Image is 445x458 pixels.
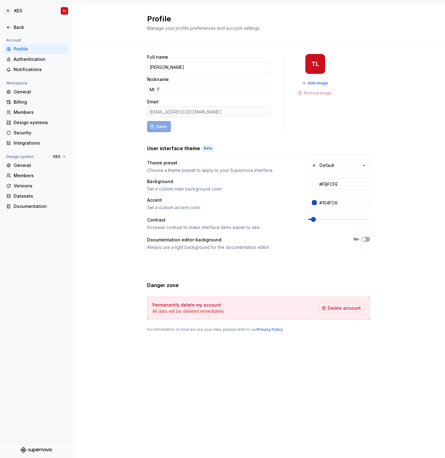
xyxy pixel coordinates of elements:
a: Members [4,171,68,181]
div: Design system [4,153,36,160]
a: Members [4,107,68,117]
label: Nickname [147,76,169,83]
a: Notifications [4,65,68,74]
label: Email [147,99,159,105]
div: Integrations [14,140,66,146]
h4: Permanently delete my account [152,302,221,308]
div: Set a custom accent color. [147,204,297,211]
a: Design systems [4,118,68,128]
a: Authentication [4,54,68,64]
div: Account [4,37,24,44]
a: Billing [4,97,68,107]
div: Accent [147,197,297,203]
label: No [354,237,359,242]
button: Add image [300,79,331,88]
a: Privacy Policy [257,327,283,332]
label: Full name [147,54,168,60]
div: KES [14,8,22,14]
div: For information on how we use your data, please refer to our . [147,327,370,332]
p: All data will be deleted immediately. [152,308,225,314]
a: Back [4,22,68,32]
div: K [4,7,12,15]
div: Default [320,162,334,168]
button: Default [308,160,370,171]
div: Datasets [14,193,66,199]
h2: Profile [147,14,363,24]
div: General [14,89,66,95]
a: Security [4,128,68,138]
div: Choose a theme preset to apply to your Supernova interface. [147,167,297,173]
div: Authentication [14,56,66,62]
a: General [4,87,68,97]
div: Theme preset [147,160,297,166]
div: Contrast [147,217,297,223]
a: Profile [4,44,68,54]
div: Documentation [14,203,66,209]
div: TL [312,61,319,66]
div: Always use a light background for the documentation editor. [147,244,342,250]
div: Back [14,24,66,30]
button: KKESTL [1,4,71,18]
a: Datasets [4,191,68,201]
a: Integrations [4,138,68,148]
div: Design systems [14,119,66,126]
div: Profile [14,46,66,52]
a: Versions [4,181,68,191]
div: Notifications [14,66,66,73]
svg: Supernova Logo [20,447,51,453]
div: Beta [203,145,213,151]
span: KES [53,154,60,159]
a: General [4,160,68,170]
h3: User interface theme [147,145,200,152]
h3: Danger zone [147,281,179,289]
input: #FFFFFF [317,178,370,190]
button: Delete account [319,303,365,314]
div: Workspace [4,79,30,87]
div: Documentation editor background [147,237,342,243]
div: Billing [14,99,66,105]
span: Add image [308,81,328,86]
span: Manage your profile preferences and account settings. [147,25,260,31]
div: Members [14,109,66,115]
span: Delete account [328,305,361,311]
input: #104FC6 [317,197,370,208]
div: TL [62,8,67,13]
div: Versions [14,183,66,189]
div: Set a custom main background color. [147,186,297,192]
div: Increase contrast to make interface items easier to see. [147,224,297,231]
div: Security [14,130,66,136]
div: Background [147,178,297,185]
div: General [14,162,66,168]
div: Members [14,173,66,179]
a: Documentation [4,201,68,211]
